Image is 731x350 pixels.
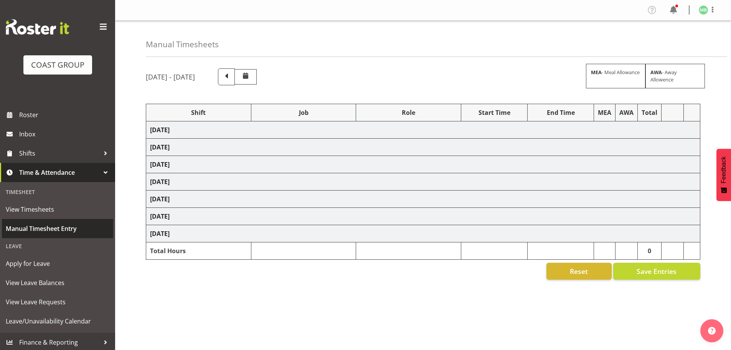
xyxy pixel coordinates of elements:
[2,219,113,238] a: Manual Timesheet Entry
[146,208,700,225] td: [DATE]
[150,108,247,117] div: Shift
[19,109,111,121] span: Roster
[255,108,352,117] div: Job
[31,59,84,71] div: COAST GROUP
[716,149,731,201] button: Feedback - Show survey
[619,108,634,117] div: AWA
[2,254,113,273] a: Apply for Leave
[613,263,700,280] button: Save Entries
[720,156,727,183] span: Feedback
[570,266,588,276] span: Reset
[642,108,657,117] div: Total
[19,148,100,159] span: Shifts
[6,19,69,35] img: Rosterit website logo
[699,5,708,15] img: mike-bullock1158.jpg
[146,40,219,49] h4: Manual Timesheets
[465,108,523,117] div: Start Time
[146,156,700,173] td: [DATE]
[586,64,645,88] div: - Meal Allowance
[146,121,700,139] td: [DATE]
[2,200,113,219] a: View Timesheets
[2,312,113,331] a: Leave/Unavailability Calendar
[6,296,109,308] span: View Leave Requests
[2,273,113,292] a: View Leave Balances
[146,242,251,260] td: Total Hours
[6,277,109,289] span: View Leave Balances
[638,242,662,260] td: 0
[637,266,677,276] span: Save Entries
[2,238,113,254] div: Leave
[531,108,590,117] div: End Time
[598,108,611,117] div: MEA
[146,139,700,156] td: [DATE]
[146,191,700,208] td: [DATE]
[645,64,705,88] div: - Away Allowence
[146,225,700,242] td: [DATE]
[6,223,109,234] span: Manual Timesheet Entry
[650,69,662,76] strong: AWA
[546,263,612,280] button: Reset
[19,337,100,348] span: Finance & Reporting
[146,173,700,191] td: [DATE]
[591,69,602,76] strong: MEA
[6,204,109,215] span: View Timesheets
[2,292,113,312] a: View Leave Requests
[6,258,109,269] span: Apply for Leave
[19,167,100,178] span: Time & Attendance
[6,315,109,327] span: Leave/Unavailability Calendar
[146,73,195,81] h5: [DATE] - [DATE]
[2,184,113,200] div: Timesheet
[360,108,457,117] div: Role
[708,327,716,335] img: help-xxl-2.png
[19,128,111,140] span: Inbox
